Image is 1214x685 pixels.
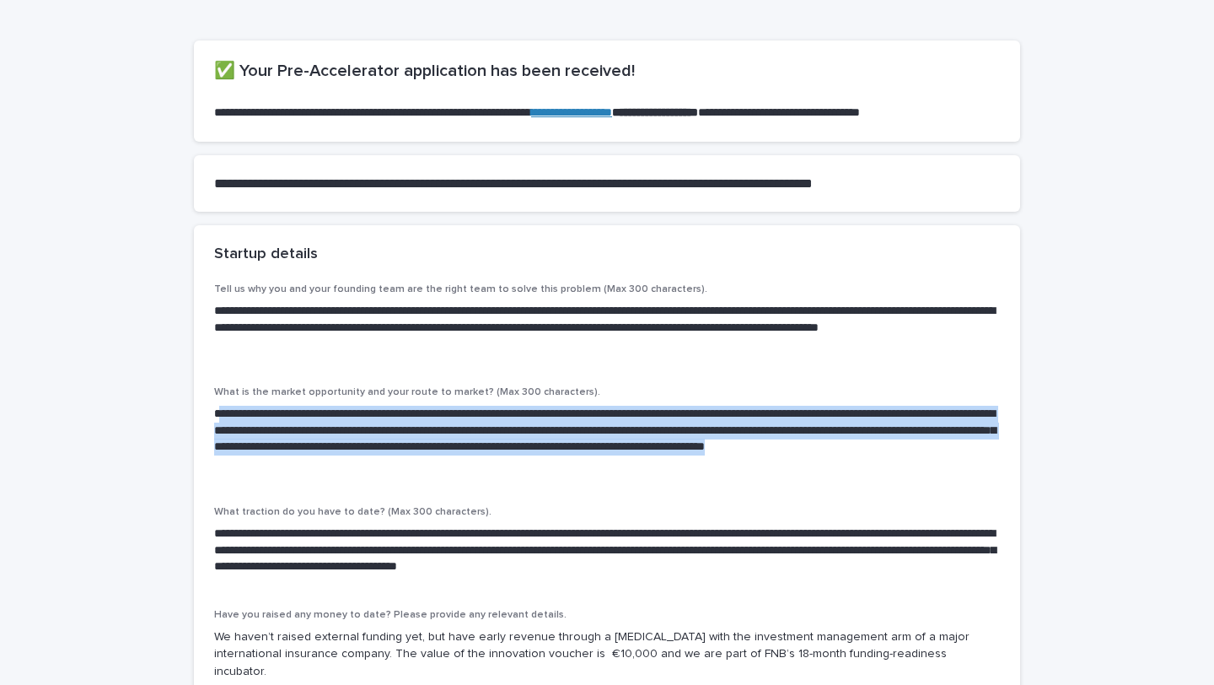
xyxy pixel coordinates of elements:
[214,507,492,517] span: What traction do you have to date? (Max 300 characters).
[214,245,318,264] h2: Startup details
[214,284,707,294] span: Tell us why you and your founding team are the right team to solve this problem (Max 300 characte...
[214,61,1000,81] h2: ✅ Your Pre-Accelerator application has been received!
[214,628,1000,681] p: We haven’t raised external funding yet, but have early revenue through a [MEDICAL_DATA] with the ...
[214,387,600,397] span: What is the market opportunity and your route to market? (Max 300 characters).
[214,610,567,620] span: Have you raised any money to date? Please provide any relevant details.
